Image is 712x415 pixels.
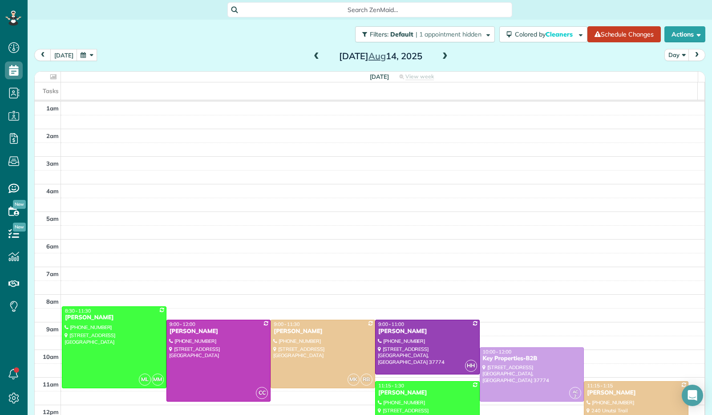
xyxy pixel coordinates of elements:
span: 10:00 - 12:00 [483,349,512,355]
button: prev [34,49,51,61]
span: [DATE] [370,73,389,80]
span: 2am [46,132,59,139]
h2: [DATE] 14, 2025 [325,51,436,61]
a: Schedule Changes [587,26,661,42]
span: Tasks [43,87,59,94]
div: [PERSON_NAME] [378,389,477,397]
span: Default [390,30,414,38]
span: ML [139,374,151,386]
button: Colored byCleaners [499,26,587,42]
span: 11:15 - 1:30 [378,382,404,389]
div: Open Intercom Messenger [682,385,703,406]
span: New [13,200,26,209]
span: Cleaners [546,30,574,38]
div: [PERSON_NAME] [587,389,686,397]
button: Day [664,49,689,61]
span: Aug [368,50,386,61]
span: 9am [46,325,59,333]
button: next [688,49,705,61]
span: MM [152,374,164,386]
span: View week [405,73,434,80]
span: | 1 appointment hidden [416,30,481,38]
span: MK [348,374,360,386]
button: Actions [664,26,705,42]
div: Key Properties-B2B [482,355,582,362]
span: 3am [46,160,59,167]
a: Filters: Default | 1 appointment hidden [351,26,495,42]
span: New [13,223,26,232]
span: AC [573,389,578,394]
span: Filters: [370,30,388,38]
span: 11:15 - 1:15 [587,382,613,389]
button: [DATE] [50,49,77,61]
span: 8:30 - 11:30 [65,308,91,314]
div: [PERSON_NAME] [378,328,477,335]
span: Colored by [515,30,576,38]
button: Filters: Default | 1 appointment hidden [355,26,495,42]
span: 9:00 - 11:00 [378,321,404,327]
div: [PERSON_NAME] [169,328,268,335]
span: 11am [43,381,59,388]
span: 9:00 - 12:00 [170,321,195,327]
div: [PERSON_NAME] [65,314,164,321]
span: 5am [46,215,59,222]
span: HH [465,360,477,372]
span: RB [360,374,372,386]
span: 6am [46,243,59,250]
div: [PERSON_NAME] [273,328,372,335]
small: 2 [570,392,581,401]
span: 7am [46,270,59,277]
span: 4am [46,187,59,195]
span: 9:00 - 11:30 [274,321,299,327]
span: 10am [43,353,59,360]
span: CC [256,387,268,399]
span: 1am [46,105,59,112]
span: 8am [46,298,59,305]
